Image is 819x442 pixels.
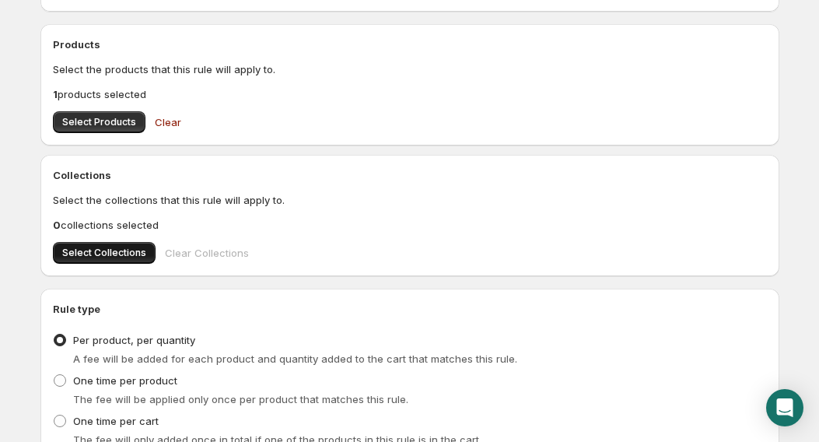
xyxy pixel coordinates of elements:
[62,247,146,259] span: Select Collections
[73,334,195,346] span: Per product, per quantity
[73,415,159,427] span: One time per cart
[53,86,767,102] p: products selected
[53,111,145,133] button: Select Products
[155,114,181,130] span: Clear
[53,167,767,183] h2: Collections
[62,116,136,128] span: Select Products
[53,217,767,233] p: collections selected
[73,393,408,405] span: The fee will be applied only once per product that matches this rule.
[53,242,156,264] button: Select Collections
[53,301,767,317] h2: Rule type
[53,192,767,208] p: Select the collections that this rule will apply to.
[73,374,177,387] span: One time per product
[53,37,767,52] h2: Products
[766,389,803,426] div: Open Intercom Messenger
[145,107,191,138] button: Clear
[73,353,517,365] span: A fee will be added for each product and quantity added to the cart that matches this rule.
[53,88,58,100] b: 1
[53,219,61,231] b: 0
[53,61,767,77] p: Select the products that this rule will apply to.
